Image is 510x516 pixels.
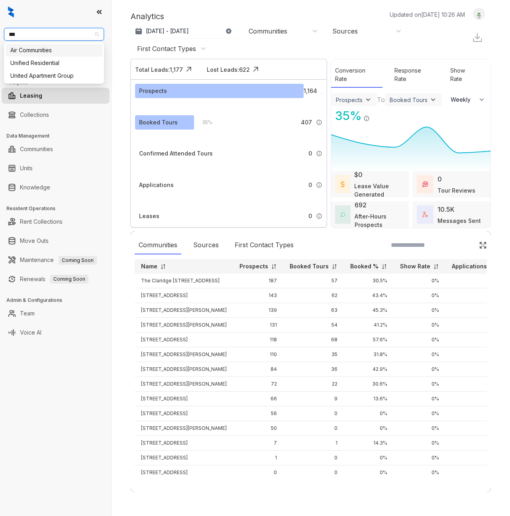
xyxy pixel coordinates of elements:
[250,63,262,75] img: Click Icon
[394,318,445,333] td: 0%
[139,149,213,158] div: Confirmed Attended Tours
[135,288,233,303] td: [STREET_ADDRESS]
[445,436,502,451] td: 0
[135,406,233,421] td: [STREET_ADDRESS]
[233,436,283,451] td: 7
[308,149,312,158] span: 0
[354,182,404,199] div: Lease Value Generated
[283,406,344,421] td: 0
[233,377,283,392] td: 72
[446,93,490,107] button: Weekly
[2,252,110,268] li: Maintenance
[283,288,344,303] td: 62
[2,141,110,157] li: Communities
[189,236,223,254] div: Sources
[2,325,110,341] li: Voice AI
[394,406,445,421] td: 0%
[20,141,53,157] a: Communities
[422,212,428,217] img: TotalFum
[139,87,167,95] div: Prospects
[233,362,283,377] td: 84
[6,297,111,304] h3: Admin & Configurations
[283,451,344,465] td: 0
[139,118,178,127] div: Booked Tours
[331,264,337,270] img: sorting
[2,271,110,287] li: Renewals
[394,303,445,318] td: 0%
[433,264,439,270] img: sorting
[394,288,445,303] td: 0%
[233,318,283,333] td: 131
[394,465,445,480] td: 0%
[283,303,344,318] td: 63
[394,347,445,362] td: 0%
[283,377,344,392] td: 22
[283,318,344,333] td: 54
[2,233,110,249] li: Move Outs
[445,465,502,480] td: 0
[6,44,102,57] div: Air Communities
[377,95,385,104] div: To
[135,377,233,392] td: [STREET_ADDRESS][PERSON_NAME]
[135,392,233,406] td: [STREET_ADDRESS]
[207,65,250,74] div: Lost Leads: 622
[316,119,322,126] img: Info
[194,118,212,127] div: 35 %
[233,451,283,465] td: 1
[445,333,502,347] td: 0
[135,362,233,377] td: [STREET_ADDRESS][PERSON_NAME]
[137,44,196,53] div: First Contact Types
[233,303,283,318] td: 139
[479,241,487,249] img: Click Icon
[283,333,344,347] td: 68
[290,262,329,270] p: Booked Tours
[2,214,110,230] li: Rent Collections
[301,118,312,127] span: 407
[233,465,283,480] td: 0
[20,271,88,287] a: RenewalsComing Soon
[2,179,110,195] li: Knowledge
[308,212,312,221] span: 0
[135,318,233,333] td: [STREET_ADDRESS][PERSON_NAME]
[437,186,475,195] div: Tour Reviews
[10,71,98,80] div: United Apartment Group
[341,212,345,217] img: AfterHoursConversations
[6,69,102,82] div: United Apartment Group
[283,392,344,406] td: 9
[20,88,42,104] a: Leasing
[344,333,394,347] td: 57.6%
[2,88,110,104] li: Leasing
[283,436,344,451] td: 1
[135,465,233,480] td: [STREET_ADDRESS]
[146,27,189,35] p: [DATE] - [DATE]
[283,362,344,377] td: 36
[394,421,445,436] td: 0%
[131,24,238,38] button: [DATE] - [DATE]
[135,436,233,451] td: [STREET_ADDRESS]
[445,274,502,288] td: 0
[445,406,502,421] td: 0
[283,347,344,362] td: 35
[394,451,445,465] td: 0%
[344,303,394,318] td: 45.3%
[20,325,41,341] a: Voice AI
[8,6,14,18] img: logo
[429,96,437,104] img: ViewFilterArrow
[10,59,98,67] div: Unified Residential
[473,10,484,18] img: UserAvatar
[394,392,445,406] td: 0%
[446,62,483,88] div: Show Rate
[445,451,502,465] td: 0
[6,205,111,212] h3: Resident Operations
[233,288,283,303] td: 143
[445,303,502,318] td: 0
[331,62,382,88] div: Conversion Rate
[452,262,487,270] p: Applications
[344,451,394,465] td: 0%
[316,182,322,188] img: Info
[233,333,283,347] td: 118
[332,27,358,35] div: Sources
[390,10,465,19] p: Updated on [DATE] 10:26 AM
[344,288,394,303] td: 43.4%
[394,362,445,377] td: 0%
